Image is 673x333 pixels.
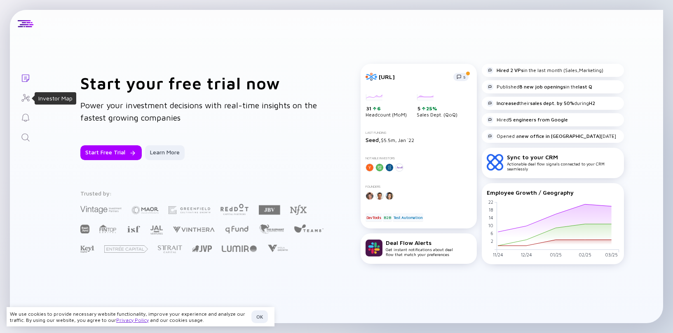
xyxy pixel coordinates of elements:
[488,223,493,228] tspan: 10
[490,231,493,236] tspan: 6
[507,154,619,171] div: Actionable deal flow signals connected to your CRM seamlessly
[492,252,503,257] tspan: 11/24
[169,206,210,214] img: Greenfield Partners
[290,205,307,215] img: NFX
[366,131,472,135] div: Last Funding
[80,100,317,122] span: Power your investment decisions with real-time insights on the fastest growing companies
[507,154,619,161] div: Sync to your CRM
[366,136,381,143] span: Seed,
[116,317,149,323] a: Privacy Policy
[549,252,561,257] tspan: 01/25
[393,213,423,221] div: Test Automation
[131,203,159,217] img: Maor Investments
[145,145,185,160] button: Learn More
[497,100,519,106] strong: Increased
[417,94,457,118] div: Sales Dept. (QoQ)
[192,245,212,252] img: Jerusalem Venture Partners
[487,84,592,90] div: Published in the
[530,100,574,106] strong: sales dept. by 50%
[10,68,41,87] a: Lists
[80,145,142,160] button: Start Free Trial
[488,199,493,204] tspan: 22
[519,84,565,90] strong: 8 new job openings
[150,226,163,235] img: JAL Ventures
[10,127,41,147] a: Search
[366,185,472,189] div: Founders
[158,245,182,253] img: Strait Capital
[386,239,453,257] div: Get instant notifications about deal flow that match your preferences
[294,224,324,233] img: Team8
[366,136,472,143] div: $5.5m, Jan `22
[259,224,284,234] img: The Elephant
[497,67,523,73] strong: Hired 2 VPs
[487,100,595,107] div: their during
[366,94,407,118] div: Headcount (MoM)
[99,224,117,233] img: FINTOP Capital
[488,207,493,212] tspan: 18
[38,94,73,102] div: Investor Map
[10,311,248,323] div: We use cookies to provide necessary website functionality, improve your experience and analyze ou...
[578,84,592,90] strong: last Q
[578,252,591,257] tspan: 02/25
[487,189,619,196] div: Employee Growth / Geography
[10,107,41,127] a: Reminders
[80,73,328,93] h1: Start your free trial now
[366,213,382,221] div: DevTools
[417,105,457,112] div: 5
[383,213,392,221] div: B2B
[10,87,41,107] a: Investor Map
[366,156,472,160] div: Notable Investors
[220,202,249,216] img: Red Dot Capital Partners
[366,105,407,112] div: 31
[127,225,140,233] img: Israel Secondary Fund
[521,252,532,257] tspan: 12/24
[487,133,616,140] div: Opened a [DATE]
[589,100,595,106] strong: H2
[80,190,325,197] div: Trusted by:
[379,73,448,80] div: [URL]
[376,105,381,112] div: 6
[605,252,618,257] tspan: 03/25
[487,67,603,74] div: in the last month (Sales,Marketing)
[225,224,249,234] img: Q Fund
[490,238,493,244] tspan: 2
[519,133,601,139] strong: new office in [GEOGRAPHIC_DATA]
[222,245,257,252] img: Lumir Ventures
[425,105,437,112] div: 25%
[386,239,453,246] div: Deal Flow Alerts
[173,226,215,233] img: Vinthera
[104,245,148,253] img: Entrée Capital
[80,205,122,214] img: Vintage Investment Partners
[488,215,493,220] tspan: 14
[267,245,288,252] img: Viola Growth
[251,310,268,323] button: OK
[80,245,94,253] img: Key1 Capital
[259,205,280,215] img: JBV Capital
[487,116,568,123] div: Hired
[509,116,568,123] strong: 5 engineers from Google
